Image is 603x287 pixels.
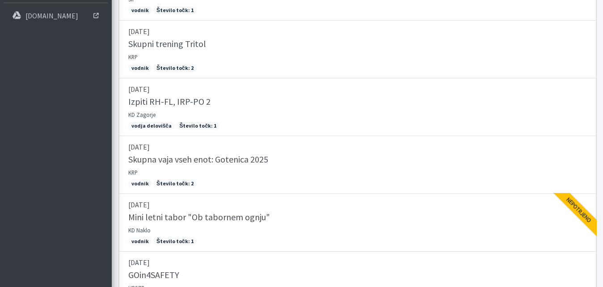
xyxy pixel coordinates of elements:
span: vodnik [128,64,152,72]
span: Število točk: 1 [153,6,197,14]
a: [DOMAIN_NAME] [4,7,108,25]
small: KRP [128,169,138,176]
p: [DOMAIN_NAME] [25,11,78,20]
a: [DATE] Izpiti RH-FL, IRP-PO 2 KD Zagorje vodja delovišča Število točk: 1 [119,78,596,136]
p: [DATE] [128,199,587,210]
h5: Skupna vaja vseh enot: Gotenica 2025 [128,154,268,165]
span: Število točk: 2 [153,180,197,188]
a: [DATE] Skupna vaja vseh enot: Gotenica 2025 KRP vodnik Število točk: 2 [119,136,596,194]
p: [DATE] [128,141,587,152]
h5: GOin4SAFETY [128,270,179,280]
small: KD Zagorje [128,111,156,118]
h5: Izpiti RH-FL, IRP-PO 2 [128,96,211,107]
small: KD Naklo [128,227,151,234]
span: vodja delovišča [128,122,175,130]
h5: Skupni trening Tritol [128,39,206,49]
span: Število točk: 2 [153,64,197,72]
span: vodnik [128,180,152,188]
p: [DATE] [128,257,587,268]
small: KRP [128,53,138,60]
span: Število točk: 1 [176,122,219,130]
p: [DATE] [128,26,587,37]
span: Število točk: 1 [153,237,197,245]
p: [DATE] [128,84,587,94]
a: [DATE] Mini letni tabor "Ob tabornem ognju" KD Naklo vodnik Število točk: 1 Nepotrjeno [119,194,596,252]
h5: Mini letni tabor "Ob tabornem ognju" [128,212,270,223]
span: vodnik [128,6,152,14]
a: [DATE] Skupni trening Tritol KRP vodnik Število točk: 2 [119,21,596,78]
span: vodnik [128,237,152,245]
